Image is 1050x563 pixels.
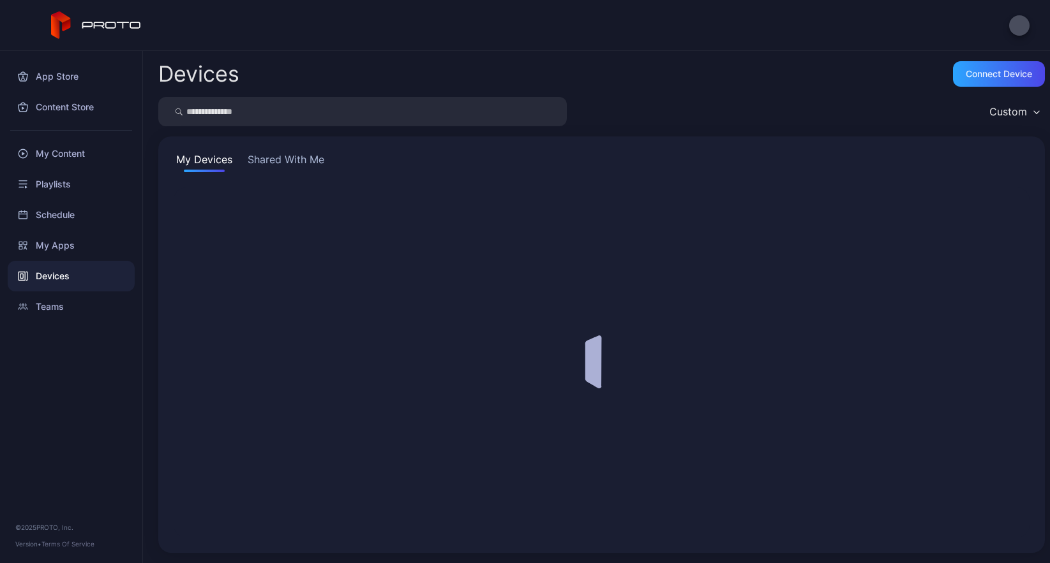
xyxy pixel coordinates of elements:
a: Teams [8,291,135,322]
a: Content Store [8,92,135,122]
a: Schedule [8,200,135,230]
h2: Devices [158,62,239,85]
span: Version • [15,540,41,548]
a: Terms Of Service [41,540,94,548]
button: Connect device [953,61,1045,87]
a: Playlists [8,169,135,200]
a: My Content [8,138,135,169]
button: Custom [983,97,1045,126]
div: © 2025 PROTO, Inc. [15,522,127,532]
a: App Store [8,61,135,92]
div: Connect device [966,69,1032,79]
button: Shared With Me [245,152,327,172]
a: Devices [8,261,135,291]
button: My Devices [174,152,235,172]
div: Custom [989,105,1027,118]
a: My Apps [8,230,135,261]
